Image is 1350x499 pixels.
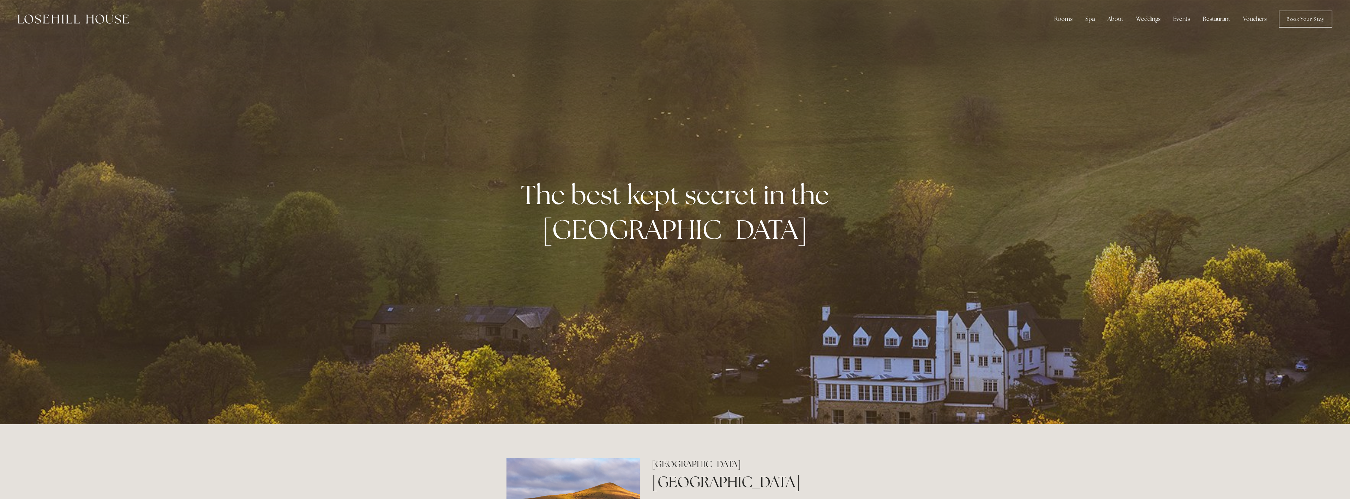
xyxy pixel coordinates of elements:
[1197,12,1236,26] div: Restaurant
[1279,11,1332,28] a: Book Your Stay
[652,471,844,492] h1: [GEOGRAPHIC_DATA]
[1168,12,1196,26] div: Events
[1080,12,1100,26] div: Spa
[1130,12,1166,26] div: Weddings
[521,177,835,246] strong: The best kept secret in the [GEOGRAPHIC_DATA]
[1237,12,1272,26] a: Vouchers
[1049,12,1078,26] div: Rooms
[1102,12,1129,26] div: About
[652,458,844,470] h2: [GEOGRAPHIC_DATA]
[18,14,129,24] img: Losehill House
